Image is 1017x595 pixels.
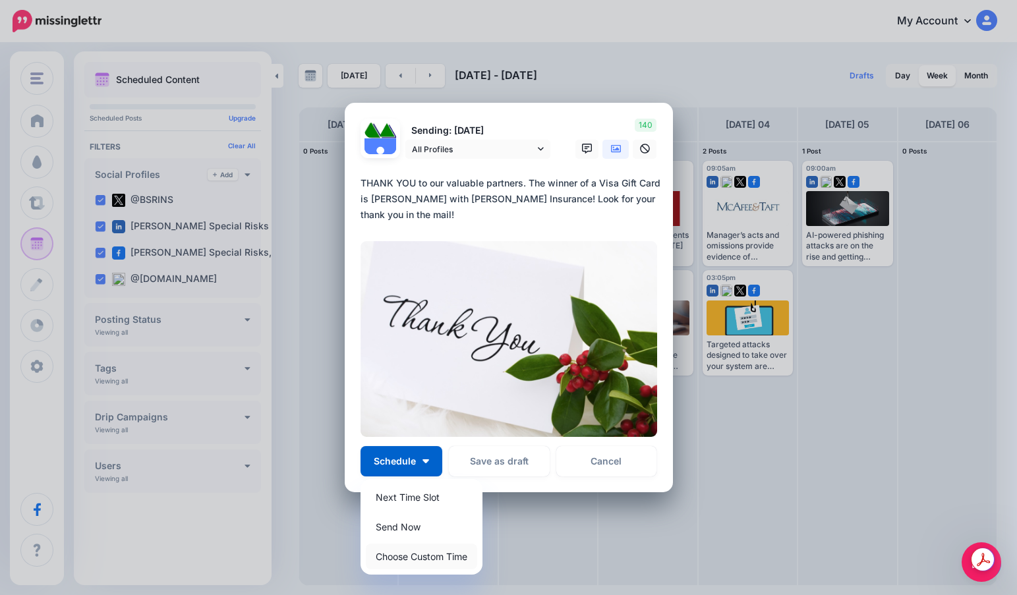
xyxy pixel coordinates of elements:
[361,241,657,438] img: UAQMOCS56RQ7N3S46CRUS59RO2NK4H9U.jpg
[361,175,664,223] div: THANK YOU to our valuable partners. The winner of a Visa Gift Card is [PERSON_NAME] with [PERSON_...
[366,544,477,569] a: Choose Custom Time
[556,446,657,476] a: Cancel
[374,457,416,466] span: Schedule
[361,479,482,575] div: Schedule
[405,140,550,159] a: All Profiles
[380,123,396,138] img: 1Q3z5d12-75797.jpg
[366,484,477,510] a: Next Time Slot
[364,123,380,138] img: 379531_475505335829751_837246864_n-bsa122537.jpg
[412,142,535,156] span: All Profiles
[364,138,396,170] img: user_default_image.png
[422,459,429,463] img: arrow-down-white.png
[449,446,550,476] button: Save as draft
[366,514,477,540] a: Send Now
[405,123,550,138] p: Sending: [DATE]
[635,119,656,132] span: 140
[361,446,442,476] button: Schedule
